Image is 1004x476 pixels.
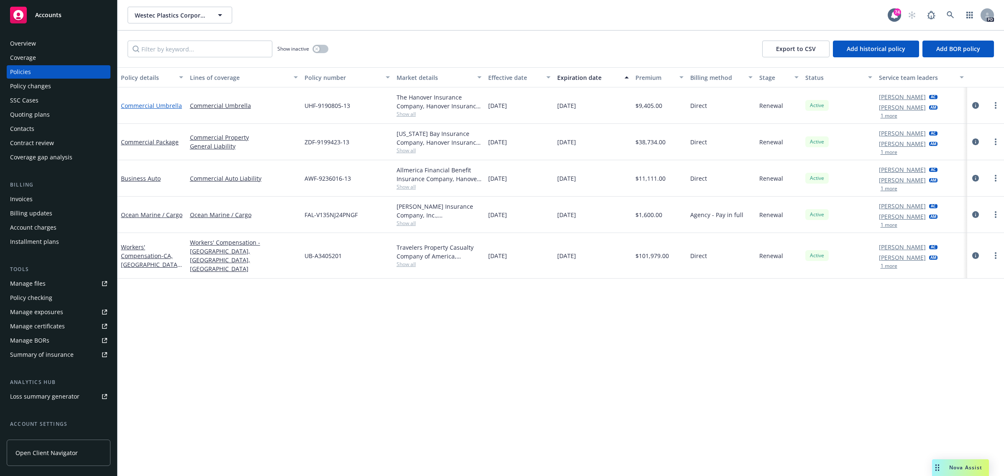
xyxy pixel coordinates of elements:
[932,459,943,476] div: Drag to move
[7,348,110,361] a: Summary of insurance
[879,202,926,210] a: [PERSON_NAME]
[557,251,576,260] span: [DATE]
[7,334,110,347] a: Manage BORs
[10,122,34,136] div: Contacts
[847,45,905,53] span: Add historical policy
[923,7,940,23] a: Report a Bug
[961,7,978,23] a: Switch app
[190,73,289,82] div: Lines of coverage
[879,129,926,138] a: [PERSON_NAME]
[305,210,358,219] span: FAL-V135NJ24PNGF
[7,181,110,189] div: Billing
[879,103,926,112] a: [PERSON_NAME]
[397,243,482,261] div: Travelers Property Casualty Company of America, Travelers Insurance
[802,67,876,87] button: Status
[190,133,298,142] a: Commercial Property
[971,173,981,183] a: circleInformation
[759,174,783,183] span: Renewal
[10,348,74,361] div: Summary of insurance
[759,101,783,110] span: Renewal
[7,37,110,50] a: Overview
[7,390,110,403] a: Loss summary generator
[305,174,351,183] span: AWF-9236016-13
[10,37,36,50] div: Overview
[809,102,825,109] span: Active
[876,67,968,87] button: Service team leaders
[7,305,110,319] a: Manage exposures
[894,8,901,16] div: 74
[190,142,298,151] a: General Liability
[15,448,78,457] span: Open Client Navigator
[690,138,707,146] span: Direct
[7,122,110,136] a: Contacts
[7,420,110,428] div: Account settings
[971,100,981,110] a: circleInformation
[7,277,110,290] a: Manage files
[121,73,174,82] div: Policy details
[904,7,920,23] a: Start snowing
[190,174,298,183] a: Commercial Auto Liability
[488,138,507,146] span: [DATE]
[922,41,994,57] button: Add BOR policy
[397,147,482,154] span: Show all
[879,165,926,174] a: [PERSON_NAME]
[10,136,54,150] div: Contract review
[879,212,926,221] a: [PERSON_NAME]
[881,113,897,118] button: 1 more
[10,192,33,206] div: Invoices
[805,73,863,82] div: Status
[833,41,919,57] button: Add historical policy
[942,7,959,23] a: Search
[10,51,36,64] div: Coverage
[305,138,349,146] span: ZDF-9199423-13
[10,151,72,164] div: Coverage gap analysis
[932,459,989,476] button: Nova Assist
[809,138,825,146] span: Active
[7,221,110,234] a: Account charges
[7,320,110,333] a: Manage certificates
[557,174,576,183] span: [DATE]
[557,101,576,110] span: [DATE]
[7,378,110,386] div: Analytics hub
[971,210,981,220] a: circleInformation
[128,7,232,23] button: Westec Plastics Corporation
[7,79,110,93] a: Policy changes
[7,192,110,206] a: Invoices
[10,320,65,333] div: Manage certificates
[301,67,393,87] button: Policy number
[879,92,926,101] a: [PERSON_NAME]
[635,73,675,82] div: Premium
[488,251,507,260] span: [DATE]
[557,73,620,82] div: Expiration date
[635,138,666,146] span: $38,734.00
[397,202,482,220] div: [PERSON_NAME] Insurance Company, Inc., [PERSON_NAME] Group, [PERSON_NAME] Cargo
[10,305,63,319] div: Manage exposures
[190,210,298,219] a: Ocean Marine / Cargo
[879,253,926,262] a: [PERSON_NAME]
[554,67,632,87] button: Expiration date
[881,223,897,228] button: 1 more
[118,67,187,87] button: Policy details
[397,183,482,190] span: Show all
[10,79,51,93] div: Policy changes
[190,238,298,273] a: Workers' Compensation - [GEOGRAPHIC_DATA], [GEOGRAPHIC_DATA], [GEOGRAPHIC_DATA]
[879,139,926,148] a: [PERSON_NAME]
[759,251,783,260] span: Renewal
[879,73,955,82] div: Service team leaders
[7,265,110,274] div: Tools
[10,94,38,107] div: SSC Cases
[756,67,802,87] button: Stage
[936,45,980,53] span: Add BOR policy
[305,73,381,82] div: Policy number
[635,210,662,219] span: $1,600.00
[635,101,662,110] span: $9,405.00
[809,211,825,218] span: Active
[7,151,110,164] a: Coverage gap analysis
[7,235,110,248] a: Installment plans
[397,166,482,183] div: Allmerica Financial Benefit Insurance Company, Hanover Insurance Group
[949,464,982,471] span: Nova Assist
[397,93,482,110] div: The Hanover Insurance Company, Hanover Insurance Group
[690,210,743,219] span: Agency - Pay in full
[635,251,669,260] span: $101,979.00
[485,67,554,87] button: Effective date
